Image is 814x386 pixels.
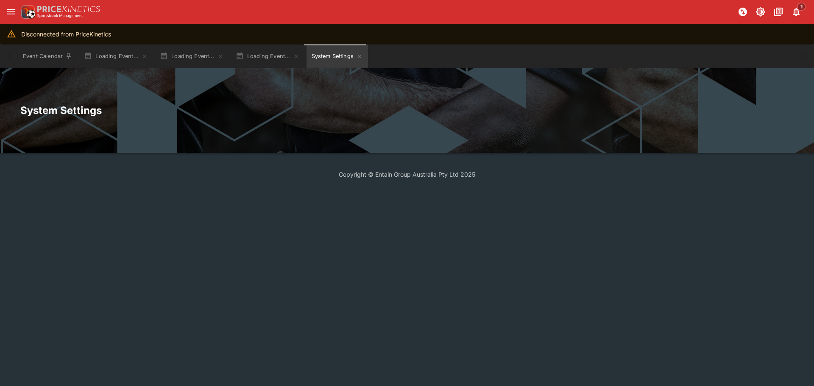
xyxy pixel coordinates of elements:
[771,4,786,19] button: Documentation
[735,4,750,19] button: NOT Connected to PK
[3,4,19,19] button: open drawer
[20,104,794,117] h2: System Settings
[753,4,768,19] button: Toggle light/dark mode
[797,3,806,11] span: 1
[37,6,100,12] img: PriceKinetics
[37,14,83,18] img: Sportsbook Management
[231,44,305,68] button: Loading Event...
[19,3,36,20] img: PriceKinetics Logo
[79,44,153,68] button: Loading Event...
[21,26,111,42] div: Disconnected from PriceKinetics
[789,4,804,19] button: Notifications
[307,44,368,68] button: System Settings
[155,44,229,68] button: Loading Event...
[18,44,77,68] button: Event Calendar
